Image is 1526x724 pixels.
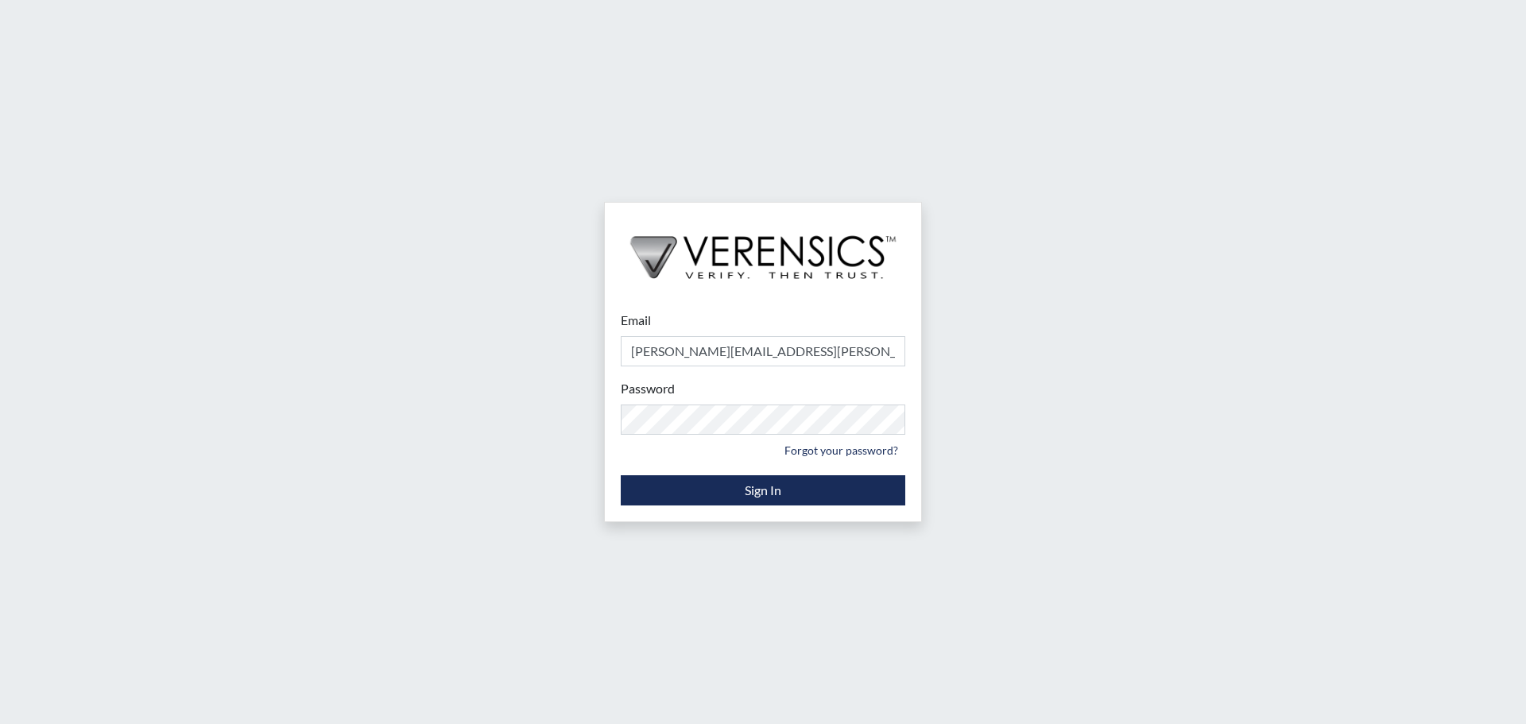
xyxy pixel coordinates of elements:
label: Email [621,311,651,330]
img: logo-wide-black.2aad4157.png [605,203,921,295]
label: Password [621,379,675,398]
button: Sign In [621,475,905,505]
a: Forgot your password? [777,438,905,463]
input: Email [621,336,905,366]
